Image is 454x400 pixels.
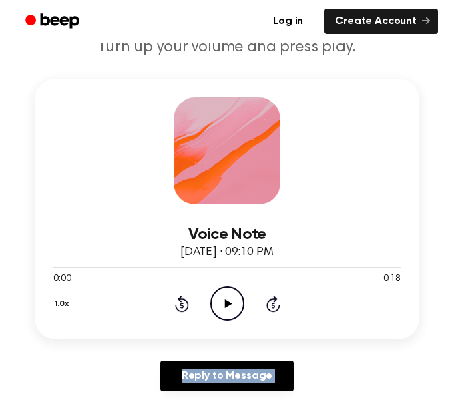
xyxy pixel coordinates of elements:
button: 1.0x [53,292,73,315]
span: 0:18 [383,272,401,286]
a: Create Account [324,9,438,34]
a: Reply to Message [160,361,294,391]
span: 0:00 [53,272,71,286]
p: Turn up your volume and press play. [16,37,438,57]
h3: Voice Note [53,226,401,244]
a: Log in [260,6,316,37]
a: Beep [16,9,91,35]
span: [DATE] · 09:10 PM [180,246,274,258]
